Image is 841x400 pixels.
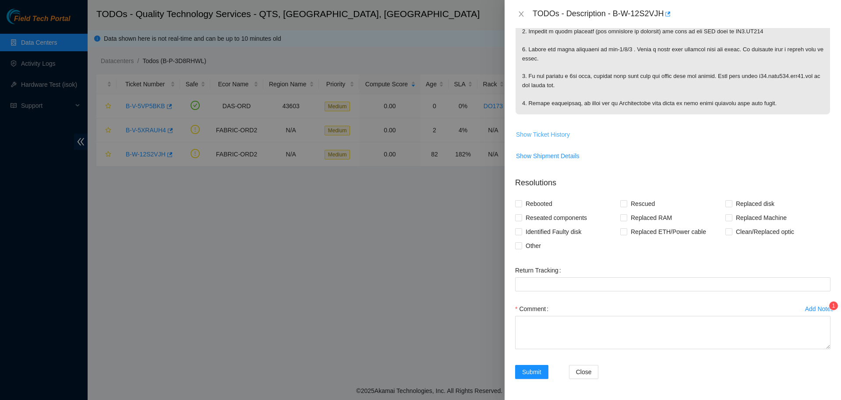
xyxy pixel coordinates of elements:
[627,211,675,225] span: Replaced RAM
[515,170,830,189] p: Resolutions
[516,149,580,163] button: Show Shipment Details
[829,301,838,310] sup: 1
[522,197,556,211] span: Rebooted
[516,130,570,139] span: Show Ticket History
[515,263,565,277] label: Return Tracking
[627,225,710,239] span: Replaced ETH/Power cable
[533,7,830,21] div: TODOs - Description - B-W-12S2VJH
[569,365,599,379] button: Close
[522,239,544,253] span: Other
[516,151,580,161] span: Show Shipment Details
[805,306,834,312] div: Add Notes
[805,302,834,316] button: Add Notes1
[515,277,830,291] input: Return Tracking
[832,303,835,309] span: 1
[522,211,590,225] span: Reseated components
[522,367,541,377] span: Submit
[732,211,790,225] span: Replaced Machine
[518,11,525,18] span: close
[515,302,552,316] label: Comment
[515,10,527,18] button: Close
[522,225,585,239] span: Identified Faulty disk
[515,316,830,349] textarea: Comment
[516,127,570,142] button: Show Ticket History
[732,197,778,211] span: Replaced disk
[732,225,798,239] span: Clean/Replaced optic
[515,365,548,379] button: Submit
[576,367,592,377] span: Close
[627,197,658,211] span: Rescued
